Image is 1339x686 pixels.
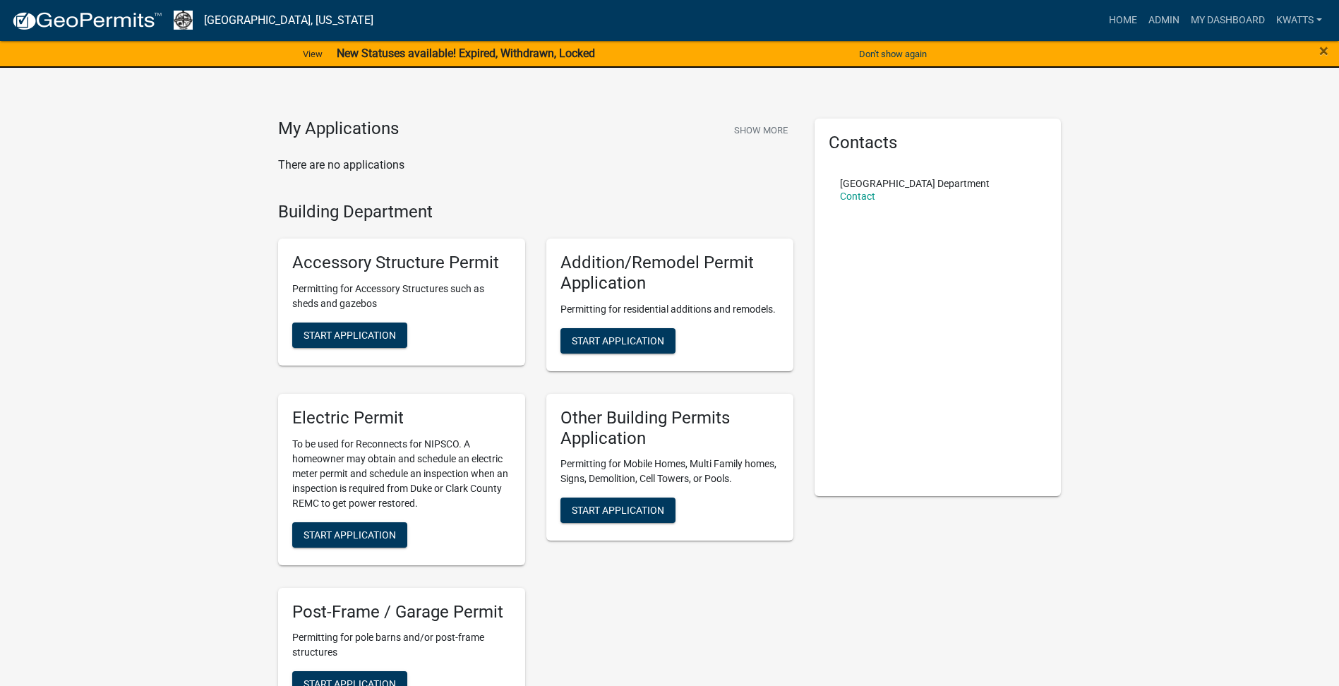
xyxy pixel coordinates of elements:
h5: Electric Permit [292,408,511,428]
a: My Dashboard [1185,7,1271,34]
button: Don't show again [853,42,932,66]
h5: Contacts [829,133,1047,153]
p: [GEOGRAPHIC_DATA] Department [840,179,990,188]
h5: Accessory Structure Permit [292,253,511,273]
h5: Other Building Permits Application [560,408,779,449]
p: Permitting for Accessory Structures such as sheds and gazebos [292,282,511,311]
a: Contact [840,191,875,202]
button: Start Application [292,522,407,548]
h4: Building Department [278,202,793,222]
button: Show More [728,119,793,142]
a: Kwatts [1271,7,1328,34]
span: × [1319,41,1328,61]
p: Permitting for pole barns and/or post-frame structures [292,630,511,660]
p: To be used for Reconnects for NIPSCO. A homeowner may obtain and schedule an electric meter permi... [292,437,511,511]
span: Start Application [304,529,396,540]
h4: My Applications [278,119,399,140]
span: Start Application [572,505,664,516]
h5: Addition/Remodel Permit Application [560,253,779,294]
button: Start Application [560,328,675,354]
p: There are no applications [278,157,793,174]
p: Permitting for Mobile Homes, Multi Family homes, Signs, Demolition, Cell Towers, or Pools. [560,457,779,486]
p: Permitting for residential additions and remodels. [560,302,779,317]
strong: New Statuses available! Expired, Withdrawn, Locked [337,47,595,60]
button: Start Application [560,498,675,523]
h5: Post-Frame / Garage Permit [292,602,511,622]
img: Newton County, Indiana [174,11,193,30]
span: Start Application [572,335,664,346]
a: [GEOGRAPHIC_DATA], [US_STATE] [204,8,373,32]
span: Start Application [304,330,396,341]
a: Admin [1143,7,1185,34]
button: Close [1319,42,1328,59]
a: Home [1103,7,1143,34]
a: View [297,42,328,66]
button: Start Application [292,323,407,348]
